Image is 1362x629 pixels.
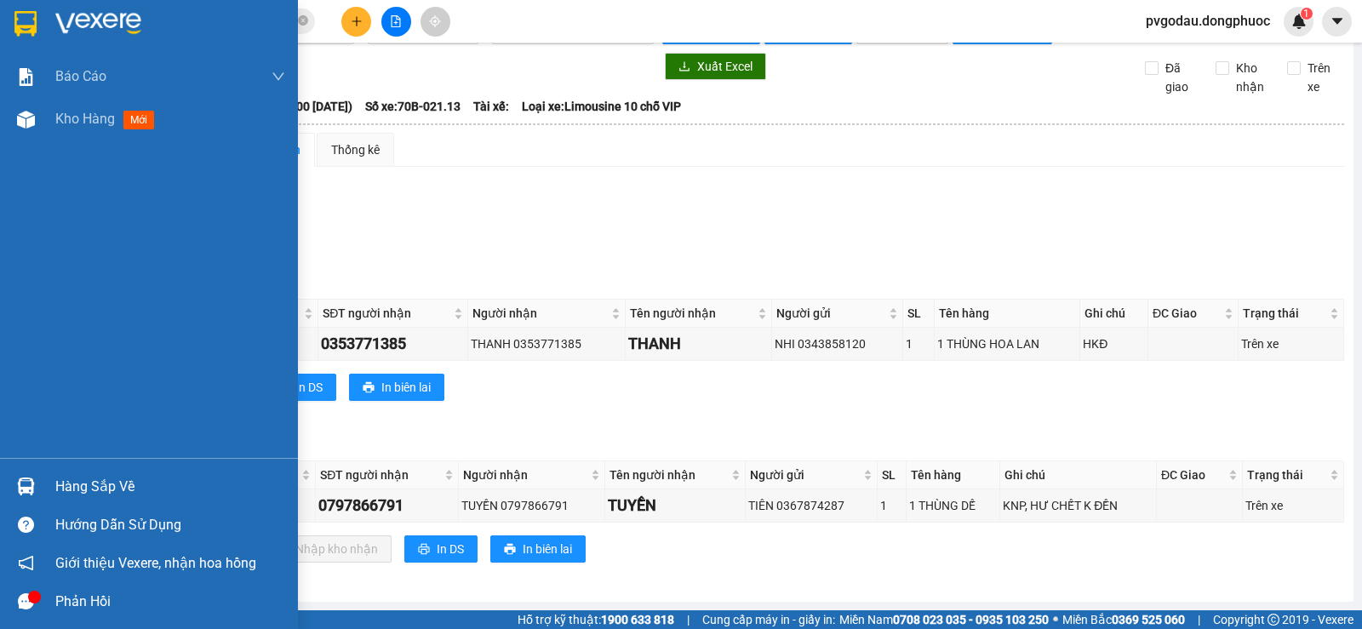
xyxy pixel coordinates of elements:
[55,111,115,127] span: Kho hàng
[404,535,478,563] button: printerIn DS
[880,496,904,515] div: 1
[776,304,885,323] span: Người gửi
[55,589,285,615] div: Phản hồi
[839,610,1049,629] span: Miền Nam
[1241,335,1341,353] div: Trên xe
[522,97,681,116] span: Loại xe: Limousine 10 chỗ VIP
[351,15,363,27] span: plus
[123,111,154,129] span: mới
[1243,304,1326,323] span: Trạng thái
[318,328,468,361] td: 0353771385
[1159,59,1203,96] span: Đã giao
[878,461,907,489] th: SL
[418,543,430,557] span: printer
[748,496,874,515] div: TIÊN 0367874287
[903,300,934,328] th: SL
[687,610,690,629] span: |
[134,51,234,72] span: 01 Võ Văn Truyện, KP.1, Phường 2
[349,374,444,401] button: printerIn biên lai
[321,332,465,356] div: 0353771385
[18,593,34,609] span: message
[331,140,380,159] div: Thống kê
[421,7,450,37] button: aim
[605,489,745,523] td: TUYỀN
[523,540,572,558] span: In biên lai
[272,70,285,83] span: down
[134,27,229,49] span: Bến xe [GEOGRAPHIC_DATA]
[1229,59,1273,96] span: Kho nhận
[601,613,674,626] strong: 1900 633 818
[907,461,1000,489] th: Tên hàng
[1153,304,1221,323] span: ĐC Giao
[697,57,753,76] span: Xuất Excel
[17,477,35,495] img: warehouse-icon
[263,535,392,563] button: downloadNhập kho nhận
[390,15,402,27] span: file-add
[1268,614,1279,626] span: copyright
[298,14,308,30] span: close-circle
[46,92,209,106] span: -----------------------------------------
[323,304,450,323] span: SĐT người nhận
[1053,616,1058,623] span: ⚪️
[18,517,34,533] span: question-circle
[1080,300,1148,328] th: Ghi chú
[1198,610,1200,629] span: |
[1291,14,1307,29] img: icon-new-feature
[134,76,209,86] span: Hotline: 19001152
[363,381,375,395] span: printer
[14,11,37,37] img: logo-vxr
[1322,7,1352,37] button: caret-down
[1245,496,1341,515] div: Trên xe
[5,110,180,120] span: [PERSON_NAME]:
[518,610,674,629] span: Hỗ trợ kỹ thuật:
[608,494,741,517] div: TUYỀN
[381,7,411,37] button: file-add
[55,474,285,500] div: Hàng sắp về
[490,535,586,563] button: printerIn biên lai
[85,108,180,121] span: VPGD1508250010
[17,111,35,129] img: warehouse-icon
[55,66,106,87] span: Báo cáo
[473,97,509,116] span: Tài xế:
[18,555,34,571] span: notification
[341,7,371,37] button: plus
[134,9,233,24] strong: ĐỒNG PHƯỚC
[665,53,766,80] button: downloadXuất Excel
[316,489,459,523] td: 0797866791
[437,540,464,558] span: In DS
[702,610,835,629] span: Cung cấp máy in - giấy in:
[504,543,516,557] span: printer
[630,304,754,323] span: Tên người nhận
[55,512,285,538] div: Hướng dẫn sử dụng
[1247,466,1326,484] span: Trạng thái
[628,332,769,356] div: THANH
[1112,613,1185,626] strong: 0369 525 060
[463,466,587,484] span: Người nhận
[461,496,602,515] div: TUYỀN 0797866791
[937,335,1078,353] div: 1 THÙNG HOA LAN
[1000,461,1157,489] th: Ghi chú
[263,374,336,401] button: printerIn DS
[320,466,441,484] span: SĐT người nhận
[1062,610,1185,629] span: Miền Bắc
[750,466,860,484] span: Người gửi
[17,68,35,86] img: solution-icon
[37,123,104,134] span: 11:06:55 [DATE]
[1330,14,1345,29] span: caret-down
[909,496,997,515] div: 1 THÙNG DẾ
[55,552,256,574] span: Giới thiệu Vexere, nhận hoa hồng
[609,466,727,484] span: Tên người nhận
[893,613,1049,626] strong: 0708 023 035 - 0935 103 250
[6,10,82,85] img: logo
[1301,8,1313,20] sup: 1
[1161,466,1225,484] span: ĐC Giao
[472,304,608,323] span: Người nhận
[1303,8,1309,20] span: 1
[471,335,622,353] div: THANH 0353771385
[678,60,690,74] span: download
[1301,59,1345,96] span: Trên xe
[1132,10,1284,31] span: pvgodau.dongphuoc
[5,123,104,134] span: In ngày:
[298,15,308,26] span: close-circle
[295,378,323,397] span: In DS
